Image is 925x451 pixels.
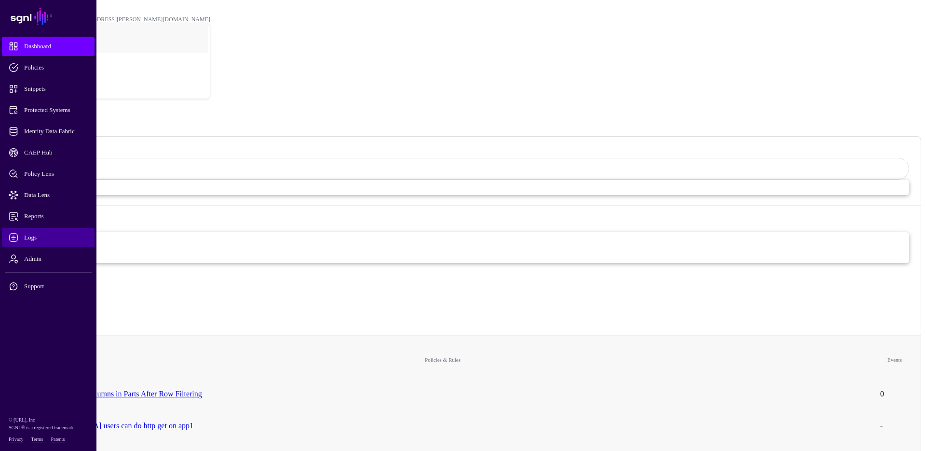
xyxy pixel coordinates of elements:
a: Data Lens [2,185,95,205]
a: Dashboard [2,37,95,56]
p: © [URL], Inc [9,416,88,424]
span: Protected Systems [9,105,103,115]
th: Events [875,342,914,378]
span: CAEP Hub [9,148,103,157]
th: Policies & Rules [11,342,874,378]
span: Data Lens [9,190,103,200]
span: Snippets [9,84,103,94]
div: Log out [20,84,210,91]
a: Patents [51,437,65,442]
span: Reports [9,211,103,221]
a: Privacy [9,437,24,442]
a: SGNL [6,6,91,27]
td: 0 [875,379,914,409]
a: Policies [2,58,95,77]
div: [PERSON_NAME][EMAIL_ADDRESS][PERSON_NAME][DOMAIN_NAME] [19,16,210,23]
strong: Events [16,211,909,224]
h2: Dashboard [4,113,921,127]
a: Terms [31,437,43,442]
td: - [875,410,914,441]
span: Policy Lens [9,169,103,179]
span: Policies [9,63,103,72]
a: Admin [2,249,95,268]
h3: Policies & Rules [16,147,909,158]
p: SGNL® is a registered trademark [9,424,88,432]
div: 0 [16,263,909,286]
a: Reports [2,207,95,226]
a: [DEMOGRAPHIC_DATA] users can do http get on app1 [16,422,193,430]
span: Support [9,282,103,291]
a: Protected Systems [2,100,95,120]
span: Logs [9,233,103,242]
span: Admin [9,254,103,264]
a: Snippets [2,79,95,99]
span: Identity Data Fabric [9,127,103,136]
a: CAEP Hub [2,143,95,162]
a: POC [20,50,210,81]
a: Policy Lens [2,164,95,183]
a: Logs [2,228,95,247]
span: Dashboard [9,42,103,51]
a: US Users Can See All Columns in Parts After Row Filtering [16,390,202,398]
a: Identity Data Fabric [2,122,95,141]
